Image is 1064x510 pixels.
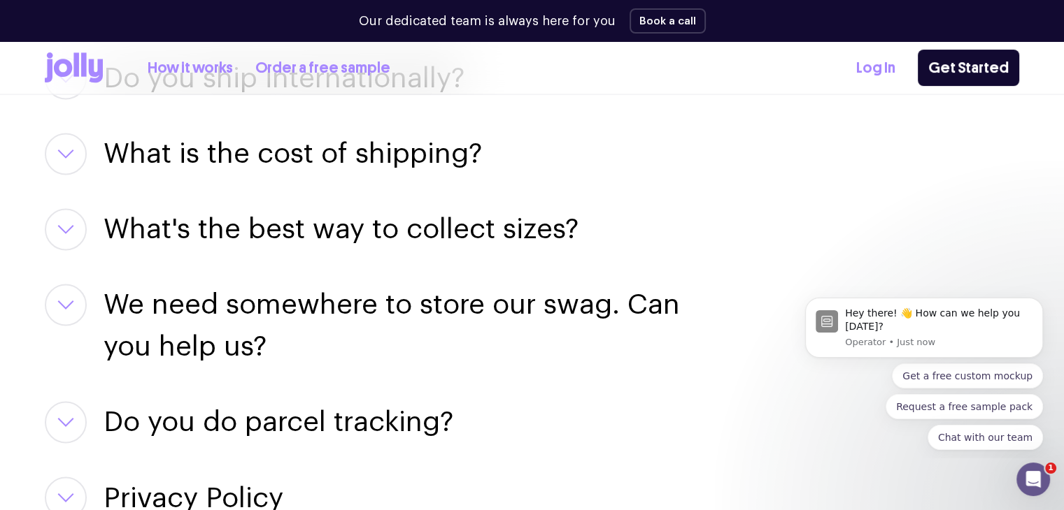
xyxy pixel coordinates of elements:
button: Do you do parcel tracking? [104,401,453,443]
button: We need somewhere to store our swag. Can you help us? [104,284,717,367]
a: Get Started [918,50,1019,86]
button: What's the best way to collect sizes? [104,208,579,250]
a: How it works [148,57,233,80]
iframe: Intercom notifications message [784,286,1064,458]
iframe: Intercom live chat [1016,462,1050,496]
a: Order a free sample [255,57,390,80]
a: Log In [856,57,895,80]
button: What is the cost of shipping? [104,133,482,175]
p: Our dedicated team is always here for you [359,12,616,31]
button: Book a call [630,8,706,34]
span: 1 [1045,462,1056,474]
